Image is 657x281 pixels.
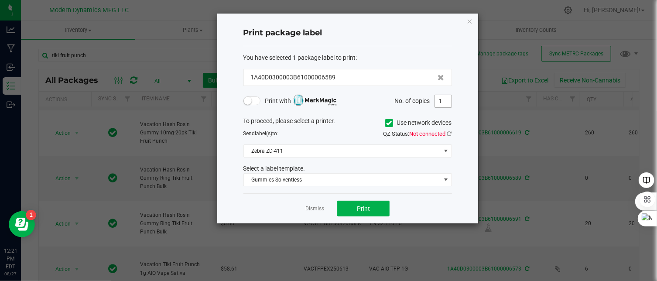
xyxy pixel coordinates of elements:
span: label(s) [255,130,273,137]
div: : [243,53,452,62]
button: Print [337,201,390,216]
iframe: Resource center unread badge [26,210,36,220]
div: Select a label template. [237,164,459,173]
span: QZ Status: [383,130,452,137]
label: Use network devices [385,118,452,127]
span: Gummies Solventless [244,174,441,186]
img: mark_magic_cybra.png [293,95,337,106]
iframe: Resource center [9,211,35,237]
span: Send to: [243,130,279,137]
span: 1A40D0300003B61000006589 [251,73,336,82]
span: Not connected [410,130,446,137]
span: Zebra ZD-411 [244,145,441,157]
div: To proceed, please select a printer. [237,117,459,130]
span: Print [357,205,370,212]
span: No. of copies [395,97,430,104]
span: Print with [265,96,337,106]
span: You have selected 1 package label to print [243,54,356,61]
h4: Print package label [243,27,452,39]
a: Dismiss [305,205,324,212]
